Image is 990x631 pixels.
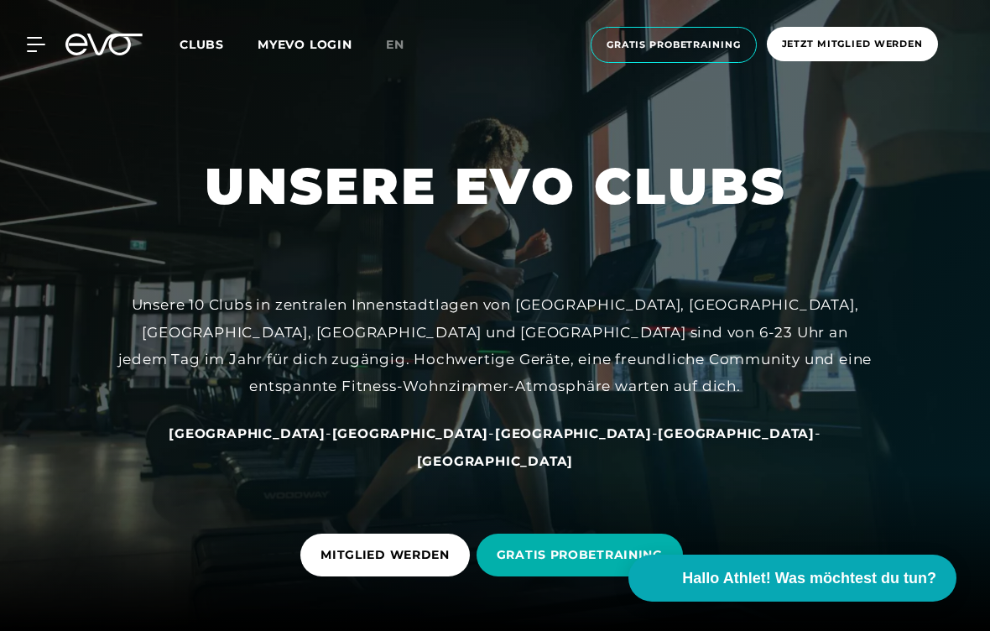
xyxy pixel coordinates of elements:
[205,154,786,219] h1: UNSERE EVO CLUBS
[497,546,663,564] span: GRATIS PROBETRAINING
[117,291,873,399] div: Unsere 10 Clubs in zentralen Innenstadtlagen von [GEOGRAPHIC_DATA], [GEOGRAPHIC_DATA], [GEOGRAPHI...
[586,27,762,63] a: Gratis Probetraining
[386,37,404,52] span: en
[180,36,258,52] a: Clubs
[417,452,574,469] a: [GEOGRAPHIC_DATA]
[169,425,326,441] span: [GEOGRAPHIC_DATA]
[658,425,815,441] a: [GEOGRAPHIC_DATA]
[682,567,936,590] span: Hallo Athlet! Was möchtest du tun?
[320,546,450,564] span: MITGLIED WERDEN
[782,37,923,51] span: Jetzt Mitglied werden
[332,425,489,441] span: [GEOGRAPHIC_DATA]
[607,38,741,52] span: Gratis Probetraining
[495,425,652,441] a: [GEOGRAPHIC_DATA]
[495,425,652,441] span: [GEOGRAPHIC_DATA]
[658,425,815,441] span: [GEOGRAPHIC_DATA]
[628,555,956,602] button: Hallo Athlet! Was möchtest du tun?
[332,425,489,441] a: [GEOGRAPHIC_DATA]
[258,37,352,52] a: MYEVO LOGIN
[180,37,224,52] span: Clubs
[169,425,326,441] a: [GEOGRAPHIC_DATA]
[117,420,873,474] div: - - - -
[300,521,477,589] a: MITGLIED WERDEN
[477,521,690,589] a: GRATIS PROBETRAINING
[386,35,425,55] a: en
[762,27,943,63] a: Jetzt Mitglied werden
[417,453,574,469] span: [GEOGRAPHIC_DATA]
